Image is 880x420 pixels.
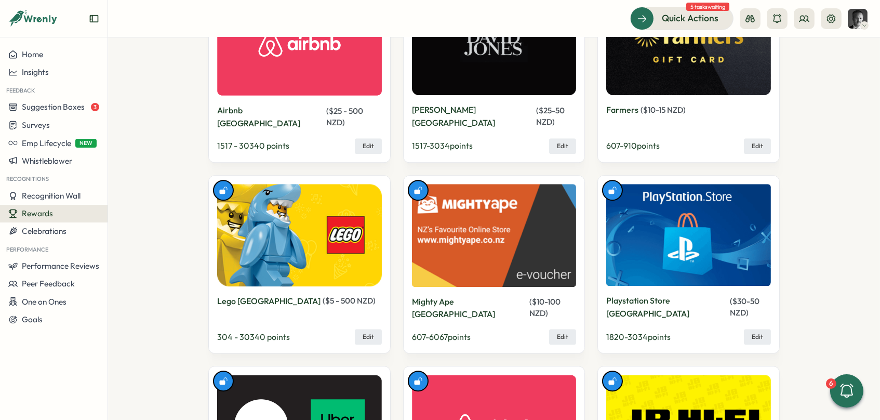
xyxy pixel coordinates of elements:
span: Emp Lifecycle [22,138,71,148]
span: Goals [22,314,43,324]
span: ( $ 25 - 50 NZD ) [536,106,565,127]
p: Playstation Store [GEOGRAPHIC_DATA] [606,294,728,320]
span: Quick Actions [662,11,718,25]
span: Suggestion Boxes [22,102,85,112]
span: 1517 - 30340 points [217,140,289,151]
img: layamon.b [848,9,868,29]
span: Peer Feedback [22,279,75,288]
button: Quick Actions [630,7,734,30]
span: ( $ 10 - 15 NZD ) [641,105,686,115]
button: 6 [830,374,863,408]
span: ( $ 5 - 500 NZD ) [323,296,376,306]
span: 304 - 30340 points [217,332,290,342]
span: Performance Reviews [22,261,99,271]
span: Insights [22,67,49,77]
span: Surveys [22,120,50,130]
div: 6 [826,378,836,389]
span: Rewards [22,208,53,218]
img: Mighty Ape New Zealand [412,184,577,287]
span: One on Ones [22,297,66,307]
span: 5 tasks waiting [686,3,729,11]
span: ( $ 30 - 50 NZD ) [730,296,759,318]
button: Expand sidebar [89,14,99,24]
span: 1517 - 3034 points [412,140,473,151]
span: 1820 - 3034 points [606,332,671,342]
img: Lego New Zealand [217,184,382,286]
span: NEW [75,139,97,148]
span: Whistleblower [22,156,72,166]
span: 607 - 6067 points [412,332,471,342]
p: Farmers [606,103,638,116]
span: 3 [91,103,99,111]
p: Mighty Ape [GEOGRAPHIC_DATA] [412,295,527,321]
span: ( $ 25 - 500 NZD ) [326,106,363,127]
p: Lego [GEOGRAPHIC_DATA] [217,295,321,308]
span: Home [22,49,43,59]
span: Recognition Wall [22,191,81,201]
span: 607 - 910 points [606,140,660,151]
p: Airbnb [GEOGRAPHIC_DATA] [217,104,324,130]
span: ( $ 10 - 100 NZD ) [529,297,561,318]
span: Celebrations [22,226,66,236]
img: Playstation Store New Zealand [606,184,771,286]
p: [PERSON_NAME] [GEOGRAPHIC_DATA] [412,103,534,129]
